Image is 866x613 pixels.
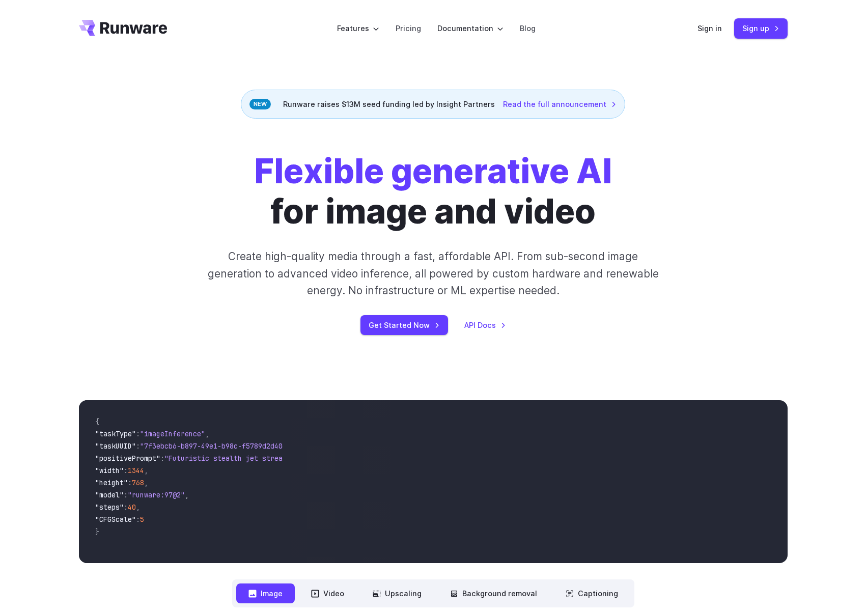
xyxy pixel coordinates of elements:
[95,417,99,426] span: {
[128,490,185,499] span: "runware:97@2"
[95,441,136,451] span: "taskUUID"
[360,315,448,335] a: Get Started Now
[464,319,506,331] a: API Docs
[160,454,164,463] span: :
[438,583,549,603] button: Background removal
[128,503,136,512] span: 40
[124,503,128,512] span: :
[520,22,536,34] a: Blog
[124,490,128,499] span: :
[136,429,140,438] span: :
[132,478,144,487] span: 768
[95,490,124,499] span: "model"
[95,466,124,475] span: "width"
[144,466,148,475] span: ,
[128,478,132,487] span: :
[95,527,99,536] span: }
[140,429,205,438] span: "imageInference"
[185,490,189,499] span: ,
[144,478,148,487] span: ,
[396,22,421,34] a: Pricing
[79,20,167,36] a: Go to /
[95,478,128,487] span: "height"
[241,90,625,119] div: Runware raises $13M seed funding led by Insight Partners
[236,583,295,603] button: Image
[95,429,136,438] span: "taskType"
[734,18,788,38] a: Sign up
[140,441,295,451] span: "7f3ebcb6-b897-49e1-b98c-f5789d2d40d7"
[437,22,504,34] label: Documentation
[95,515,136,524] span: "CFGScale"
[140,515,144,524] span: 5
[95,454,160,463] span: "positivePrompt"
[697,22,722,34] a: Sign in
[205,429,209,438] span: ,
[136,503,140,512] span: ,
[95,503,124,512] span: "steps"
[299,583,356,603] button: Video
[206,248,660,299] p: Create high-quality media through a fast, affordable API. From sub-second image generation to adv...
[254,151,612,191] strong: Flexible generative AI
[136,441,140,451] span: :
[337,22,379,34] label: Features
[136,515,140,524] span: :
[503,98,617,110] a: Read the full announcement
[553,583,630,603] button: Captioning
[124,466,128,475] span: :
[254,151,612,232] h1: for image and video
[360,583,434,603] button: Upscaling
[128,466,144,475] span: 1344
[164,454,535,463] span: "Futuristic stealth jet streaking through a neon-lit cityscape with glowing purple exhaust"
